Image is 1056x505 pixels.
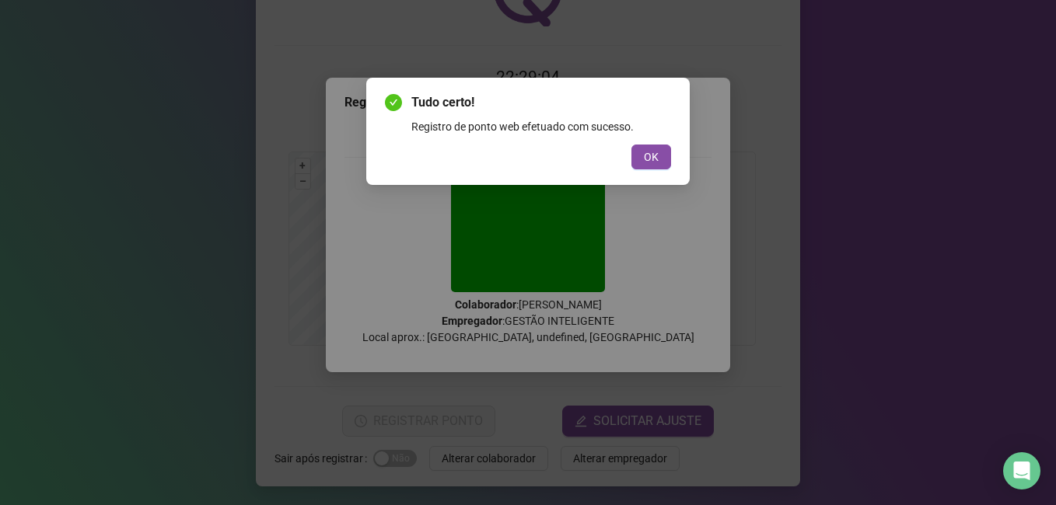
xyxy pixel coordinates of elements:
[411,118,671,135] div: Registro de ponto web efetuado com sucesso.
[411,93,671,112] span: Tudo certo!
[644,148,659,165] span: OK
[1003,452,1040,489] div: Open Intercom Messenger
[631,145,671,169] button: OK
[385,94,402,111] span: check-circle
